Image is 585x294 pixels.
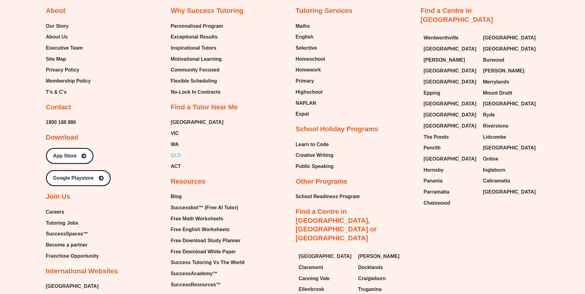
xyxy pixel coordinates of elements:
a: Ryde [483,110,536,120]
span: Executive Team [46,43,83,53]
span: [GEOGRAPHIC_DATA] [483,44,536,54]
a: Learn to Code [296,140,334,149]
span: Free Download Study Planner [171,236,241,245]
a: [PERSON_NAME] [424,55,477,65]
iframe: Chat Widget [482,224,585,294]
span: Membership Policy [46,76,91,86]
a: English [296,32,325,42]
span: Free English Worksheets [171,225,230,234]
a: [PERSON_NAME] [483,66,536,76]
a: Find a Centre in [GEOGRAPHIC_DATA] [421,7,493,23]
span: NAPLAN [296,99,316,108]
span: Panania [424,176,443,186]
span: Epping [424,88,440,98]
a: Homeschool [296,55,325,64]
a: Personalised Program [171,22,223,31]
a: Maths [296,22,325,31]
a: Primary [296,76,325,86]
span: Primary [296,76,314,86]
span: Creative Writing [296,151,333,160]
a: Panania [424,176,477,186]
span: [GEOGRAPHIC_DATA] [483,33,536,43]
span: Chatswood [424,198,450,208]
a: Canning Vale [299,274,352,283]
a: Exceptional Results [171,32,223,42]
a: QLD [171,151,224,160]
a: Google Playstore [46,170,111,186]
span: Franchise Opportunity [46,251,99,261]
a: WA [171,140,224,149]
span: Learn to Code [296,140,329,149]
a: Flexible Scheduling [171,76,223,86]
a: Epping [424,88,477,98]
span: School Readiness Program [296,192,360,201]
span: [GEOGRAPHIC_DATA] [299,252,352,261]
h2: Download [46,133,78,142]
span: Truganina [358,285,381,294]
a: Selective [296,43,325,53]
span: SuccessAcademy™ [171,269,218,278]
span: Careers [46,207,64,217]
span: QLD [171,151,181,160]
a: The Ponds [424,133,477,142]
a: Site Map [46,55,91,64]
a: Executive Team [46,43,91,53]
span: Site Map [46,55,66,64]
h2: Tutoring Services [296,6,352,15]
a: Free Math Worksheets [171,214,245,223]
a: About Us [46,32,91,42]
span: [PERSON_NAME] [483,66,524,76]
span: Tutoring Jobs [46,218,78,228]
span: [GEOGRAPHIC_DATA] [483,187,536,197]
a: [GEOGRAPHIC_DATA] [483,143,536,153]
a: Online [483,154,536,164]
span: Maths [296,22,310,31]
a: [GEOGRAPHIC_DATA] [171,118,224,127]
a: VIC [171,129,224,138]
span: T’s & C’s [46,88,67,97]
a: [GEOGRAPHIC_DATA] [424,99,477,108]
span: Burwood [483,55,504,65]
span: App Store [53,153,76,158]
a: Merrylands [483,77,536,87]
a: NAPLAN [296,99,325,108]
span: Riverstone [483,121,509,131]
h2: Find a Tutor Near Me [171,103,238,112]
a: SuccessSpaces™ [46,229,99,239]
h2: International Websites [46,267,118,276]
a: Expat [296,109,325,119]
span: About Us [46,32,68,42]
a: [GEOGRAPHIC_DATA] [424,44,477,54]
span: ACT [171,162,181,171]
span: Selective [296,43,317,53]
h2: Join Us [46,192,70,201]
a: SuccessAcademy™ [171,269,245,278]
a: Tutoring Jobs [46,218,99,228]
a: Mount Druitt [483,88,536,98]
span: SuccessResources™ [171,280,221,289]
a: Ingleburn [483,165,536,175]
a: [GEOGRAPHIC_DATA] [483,99,536,108]
a: Free Download White Paper [171,247,245,256]
a: Successbot™ (Free AI Tutor) [171,203,245,212]
span: Privacy Policy [46,65,80,75]
a: Public Speaking [296,162,334,171]
span: Cabramatta [483,176,510,186]
span: Merrylands [483,77,509,87]
a: App Store [46,148,93,164]
a: SuccessResources™ [171,280,245,289]
span: Free Download White Paper [171,247,236,256]
a: Our Story [46,22,91,31]
a: [GEOGRAPHIC_DATA] [424,154,477,164]
a: [GEOGRAPHIC_DATA] [483,33,536,43]
span: The Ponds [424,133,449,142]
span: [GEOGRAPHIC_DATA] [424,121,476,131]
span: No-Lock In Contracts [171,88,221,97]
a: [GEOGRAPHIC_DATA] [46,282,99,291]
span: [GEOGRAPHIC_DATA] [424,66,476,76]
a: Blog [171,192,245,201]
span: [GEOGRAPHIC_DATA] [483,143,536,153]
